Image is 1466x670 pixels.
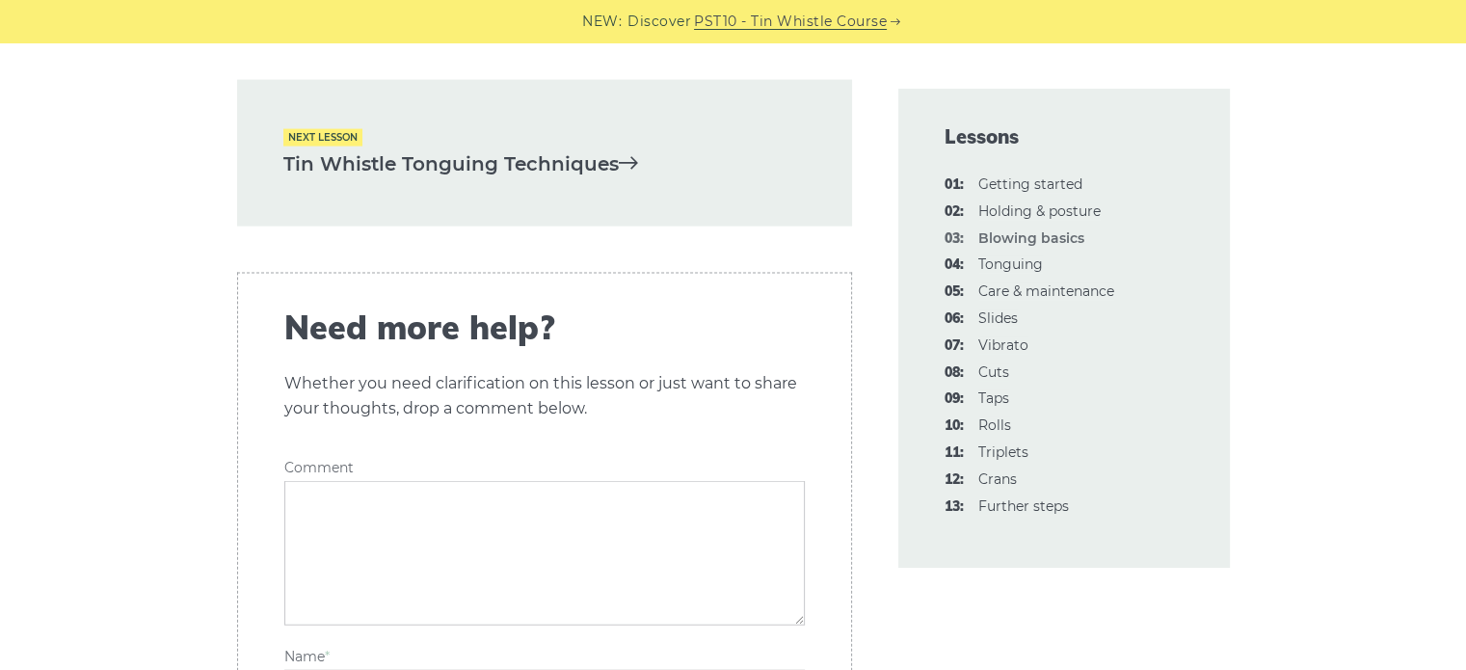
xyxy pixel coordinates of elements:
span: NEW: [582,11,622,33]
a: 04:Tonguing [978,255,1043,273]
span: Discover [627,11,691,33]
span: Lessons [945,123,1184,150]
a: 06:Slides [978,309,1018,327]
span: 04: [945,254,964,277]
a: 10:Rolls [978,416,1011,434]
span: 13: [945,496,964,519]
span: 12: [945,469,964,492]
a: 01:Getting started [978,175,1082,193]
span: 08: [945,362,964,385]
a: Tin Whistle Tonguing Techniques [283,148,806,180]
span: 11: [945,442,964,465]
label: Comment [284,460,805,476]
a: 08:Cuts [978,363,1009,381]
p: Whether you need clarification on this lesson or just want to share your thoughts, drop a comment... [284,371,805,421]
a: 12:Crans [978,470,1017,488]
a: 05:Care & maintenance [978,282,1114,300]
span: Need more help? [284,308,805,348]
span: 10: [945,415,964,438]
a: 11:Triplets [978,443,1028,461]
a: 09:Taps [978,389,1009,407]
span: Next lesson [283,129,362,146]
a: 13:Further steps [978,497,1069,515]
a: 02:Holding & posture [978,202,1101,220]
span: 09: [945,388,964,411]
strong: Blowing basics [978,229,1084,247]
label: Name [284,649,805,665]
span: 07: [945,335,964,358]
a: PST10 - Tin Whistle Course [694,11,887,33]
span: 02: [945,201,964,224]
a: 07:Vibrato [978,336,1028,354]
span: 03: [945,228,964,251]
span: 01: [945,174,964,197]
span: 05: [945,281,964,304]
span: 06: [945,308,964,331]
